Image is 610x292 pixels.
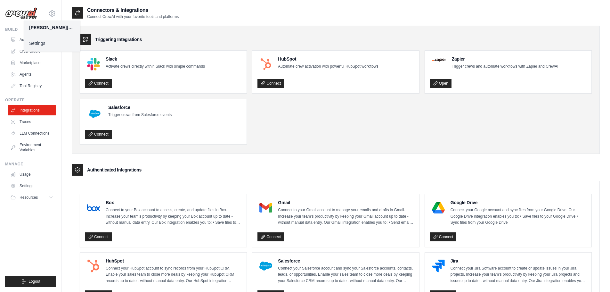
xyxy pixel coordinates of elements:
img: Box Logo [87,201,100,214]
div: Manage [5,162,56,167]
a: Open [430,79,451,88]
a: Traces [8,117,56,127]
h3: Authenticated Integrations [87,167,142,173]
img: Gmail Logo [259,201,272,214]
div: [PERSON_NAME][EMAIL_ADDRESS][DOMAIN_NAME] [29,24,75,31]
a: Crew Studio [8,46,56,56]
a: Tool Registry [8,81,56,91]
img: HubSpot Logo [259,58,272,71]
h4: HubSpot [106,258,241,264]
button: Resources [8,192,56,203]
p: Connect to your Box account to access, create, and update files in Box. Increase your team’s prod... [106,207,241,226]
p: Automate crew activation with powerful HubSpot workflows [278,63,378,70]
h4: Salesforce [278,258,414,264]
h3: Triggering Integrations [95,36,142,43]
img: Google Drive Logo [432,201,445,214]
p: Trigger crews and automate workflows with Zapier and CrewAI [452,63,558,70]
img: HubSpot Logo [87,260,100,272]
img: Slack Logo [87,58,100,71]
iframe: Chat Widget [578,261,610,292]
a: Connect [85,232,112,241]
img: Jira Logo [432,260,445,272]
img: Zapier Logo [432,58,446,62]
p: Connect your Salesforce account and sync your Salesforce accounts, contacts, leads, or opportunit... [278,265,414,284]
a: Environment Variables [8,140,56,155]
a: Usage [8,169,56,179]
a: Connect [257,79,284,88]
div: Operate [5,97,56,103]
a: Connect [430,232,457,241]
p: Connect to your Gmail account to manage your emails and drafts in Gmail. Increase your team’s pro... [278,207,414,226]
p: Connect your HubSpot account to sync records from your HubSpot CRM. Enable your sales team to clo... [106,265,241,284]
span: Logout [28,279,40,284]
h4: Jira [451,258,586,264]
a: Connect [85,130,112,139]
p: Connect your Google account and sync files from your Google Drive. Our Google Drive integration e... [451,207,586,226]
a: Integrations [8,105,56,115]
h4: Salesforce [108,104,172,111]
img: Logo [5,7,37,20]
h4: Gmail [278,199,414,206]
span: Resources [20,195,38,200]
h4: HubSpot [278,56,378,62]
p: Trigger crews from Salesforce events [108,112,172,118]
a: Automations [8,35,56,45]
h4: Google Drive [451,199,586,206]
a: Settings [24,38,80,49]
img: Salesforce Logo [259,260,272,272]
h4: Box [106,199,241,206]
h4: Slack [106,56,205,62]
img: Salesforce Logo [87,106,102,121]
div: Build [5,27,56,32]
a: Connect [85,79,112,88]
a: LLM Connections [8,128,56,138]
p: Activate crews directly within Slack with simple commands [106,63,205,70]
a: Marketplace [8,58,56,68]
h2: Connectors & Integrations [87,6,179,14]
a: Settings [8,181,56,191]
a: Agents [8,69,56,79]
p: Connect CrewAI with your favorite tools and platforms [87,14,179,19]
button: Logout [5,276,56,287]
a: Connect [257,232,284,241]
p: Connect your Jira Software account to create or update issues in your Jira projects. Increase you... [451,265,586,284]
h4: Zapier [452,56,558,62]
